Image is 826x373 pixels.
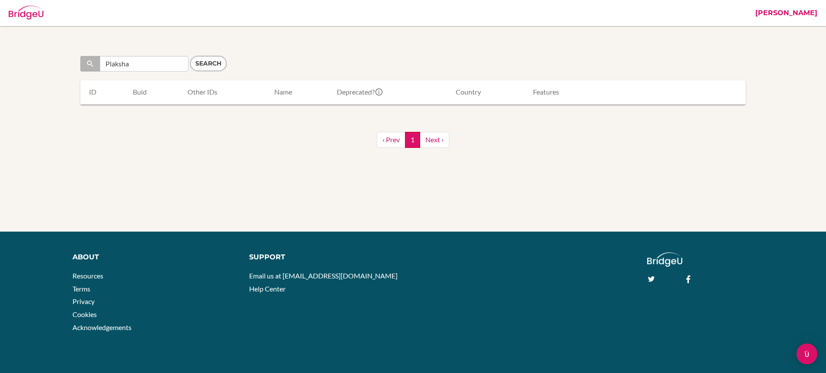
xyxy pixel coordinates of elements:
[72,310,97,318] a: Cookies
[249,252,405,262] div: Support
[72,297,95,305] a: Privacy
[190,56,227,72] input: Search
[796,344,817,364] div: Open Intercom Messenger
[377,132,405,148] a: ‹ Prev
[405,132,420,148] a: 1
[249,285,286,293] a: Help Center
[181,80,267,105] th: IDs this university is known by in different schemes
[330,80,449,105] th: Deprecated?
[72,272,103,280] a: Resources
[80,80,126,105] th: ID
[72,285,90,293] a: Terms
[249,272,398,280] a: Email us at [EMAIL_ADDRESS][DOMAIN_NAME]
[647,252,682,267] img: logo_white@2x-f4f0deed5e89b7ecb1c2cc34c3e3d731f90f0f143d5ea2071677605dd97b5244.png
[449,80,526,105] th: Country
[126,80,181,105] th: buid
[9,6,43,20] img: Bridge-U
[267,80,330,105] th: Name
[72,252,236,262] div: About
[526,80,605,105] th: Features
[72,323,132,331] a: Acknowledgements
[420,132,449,148] a: Next ›
[52,7,135,20] div: Admin: Universities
